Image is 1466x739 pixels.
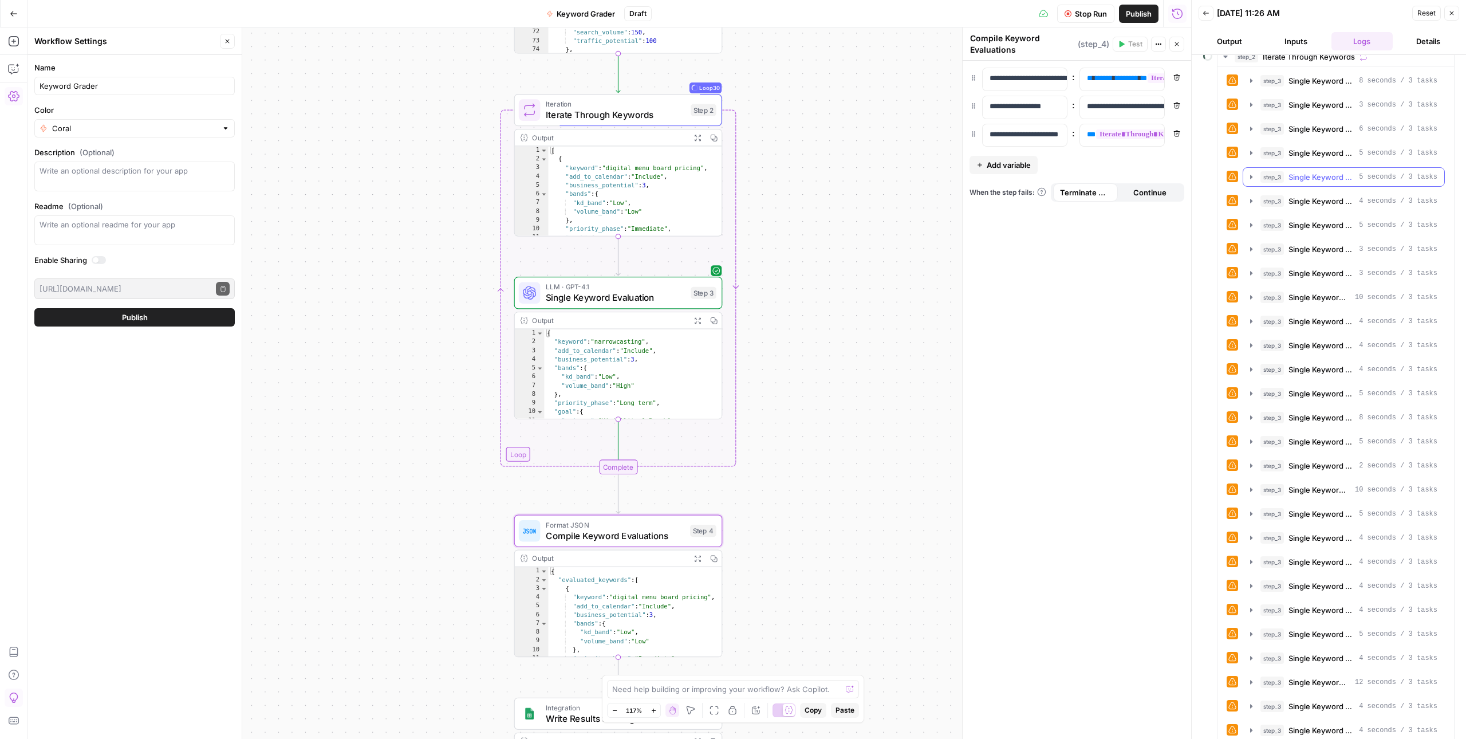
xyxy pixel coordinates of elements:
span: 8 seconds / 3 tasks [1359,76,1437,86]
span: : [1072,126,1075,140]
div: 9 [515,399,545,408]
button: Test [1113,37,1148,52]
span: Single Keyword Evaluation [1288,436,1354,447]
span: Single Keyword Evaluation [1288,195,1354,207]
span: 4 seconds / 3 tasks [1359,557,1437,567]
span: step_3 [1260,75,1284,87]
span: Single Keyword Evaluation [1288,484,1350,496]
span: Toggle code folding, rows 10 through 18 [536,408,543,416]
span: step_3 [1260,99,1284,111]
div: 7 [515,620,549,628]
div: 6 [515,373,545,382]
div: 2 [515,576,549,584]
span: Compile Keyword Evaluations [546,529,685,542]
button: 8 seconds / 3 tasks [1243,408,1444,427]
span: ( step_4 ) [1078,38,1109,50]
div: Workflow Settings [34,36,216,47]
div: 1 [515,329,545,338]
span: Single Keyword Evaluation [1288,99,1354,111]
div: 8 [515,390,545,399]
button: 8 seconds / 3 tasks [1243,72,1444,90]
span: Single Keyword Evaluation [1288,292,1350,303]
button: 4 seconds / 3 tasks [1243,312,1444,331]
span: Reset [1417,8,1436,18]
div: 3 [515,585,549,593]
button: 4 seconds / 3 tasks [1243,360,1444,379]
span: step_3 [1260,677,1284,688]
label: Description [34,147,235,158]
span: Single Keyword Evaluation [1288,460,1354,471]
label: Readme [34,201,235,212]
div: 4 [515,593,549,602]
span: (Optional) [80,147,115,158]
button: 5 seconds / 3 tasks [1243,144,1444,162]
div: 8 [515,628,549,637]
span: Single Keyword Evaluation [1288,580,1354,592]
span: Single Keyword Evaluation [1288,243,1354,255]
span: step_3 [1260,484,1284,496]
div: 10 [515,646,549,654]
div: 2 [515,338,545,347]
button: 4 seconds / 3 tasks [1243,649,1444,667]
span: Toggle code folding, rows 6 through 9 [540,190,547,199]
button: Output [1199,32,1260,50]
div: 11 [515,416,545,425]
span: Single Keyword Evaluation [1288,701,1354,712]
span: 5 seconds / 3 tasks [1359,629,1437,639]
div: 10 [515,225,549,234]
span: Toggle code folding, rows 2 through 22 [540,155,547,164]
span: step_3 [1260,604,1284,616]
span: step_3 [1260,701,1284,712]
span: step_3 [1260,388,1284,399]
span: step_3 [1260,123,1284,135]
button: 10 seconds / 3 tasks [1243,288,1444,306]
button: 5 seconds / 3 tasks [1243,384,1444,403]
div: 8 [515,207,549,216]
span: Single Keyword Evaluation [1288,340,1354,351]
div: 9 [515,637,549,646]
span: Single Keyword Evaluation [1288,147,1354,159]
g: Edge from step_2 to step_3 [616,237,620,276]
span: Paste [836,705,854,716]
div: Format JSONCompile Keyword EvaluationsStep 4Output{ "evaluated_keywords":[ { "keyword":"digital m... [514,515,723,658]
span: Integration [546,702,685,713]
span: Format JSON [546,520,685,530]
button: Continue [1118,183,1183,202]
span: 4 seconds / 3 tasks [1359,316,1437,327]
div: Output [532,132,685,143]
span: 3 seconds / 3 tasks [1359,244,1437,254]
span: Toggle code folding, rows 11 through 19 [540,234,547,242]
div: 9 [515,217,549,225]
button: 4 seconds / 3 tasks [1243,601,1444,619]
div: 3 [515,347,545,355]
span: Single Keyword Evaluation [1288,628,1354,640]
span: Toggle code folding, rows 3 through 23 [540,585,547,593]
span: Single Keyword Evaluation [1288,532,1354,544]
span: Single Keyword Evaluation [1288,171,1354,183]
button: Details [1397,32,1459,50]
textarea: Compile Keyword Evaluations [970,33,1075,56]
div: LLM · GPT-4.1Single Keyword EvaluationStep 3Output{ "keyword":"narrowcasting", "add_to_calendar":... [514,277,723,419]
div: 72 [515,28,549,37]
g: Edge from step_2-iteration-end to step_4 [616,475,620,513]
div: 1 [515,567,549,576]
span: Write Results to Google Sheets [546,712,685,725]
input: Coral [52,123,217,134]
div: 74 [515,45,549,54]
span: step_3 [1260,436,1284,447]
button: Reset [1412,6,1441,21]
span: 12 seconds / 3 tasks [1355,677,1437,687]
span: step_3 [1260,268,1284,279]
span: 3 seconds / 3 tasks [1359,268,1437,278]
input: Untitled [40,80,230,92]
span: 4 seconds / 3 tasks [1359,196,1437,206]
span: Single Keyword Evaluation [1288,268,1354,279]
button: Paste [831,703,859,718]
span: step_3 [1260,364,1284,375]
div: 6 [515,190,549,199]
span: step_3 [1260,171,1284,183]
div: 73 [515,37,549,45]
div: 5 [515,602,549,611]
span: 4 seconds / 3 tasks [1359,533,1437,543]
span: Single Keyword Evaluation [1288,412,1354,423]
